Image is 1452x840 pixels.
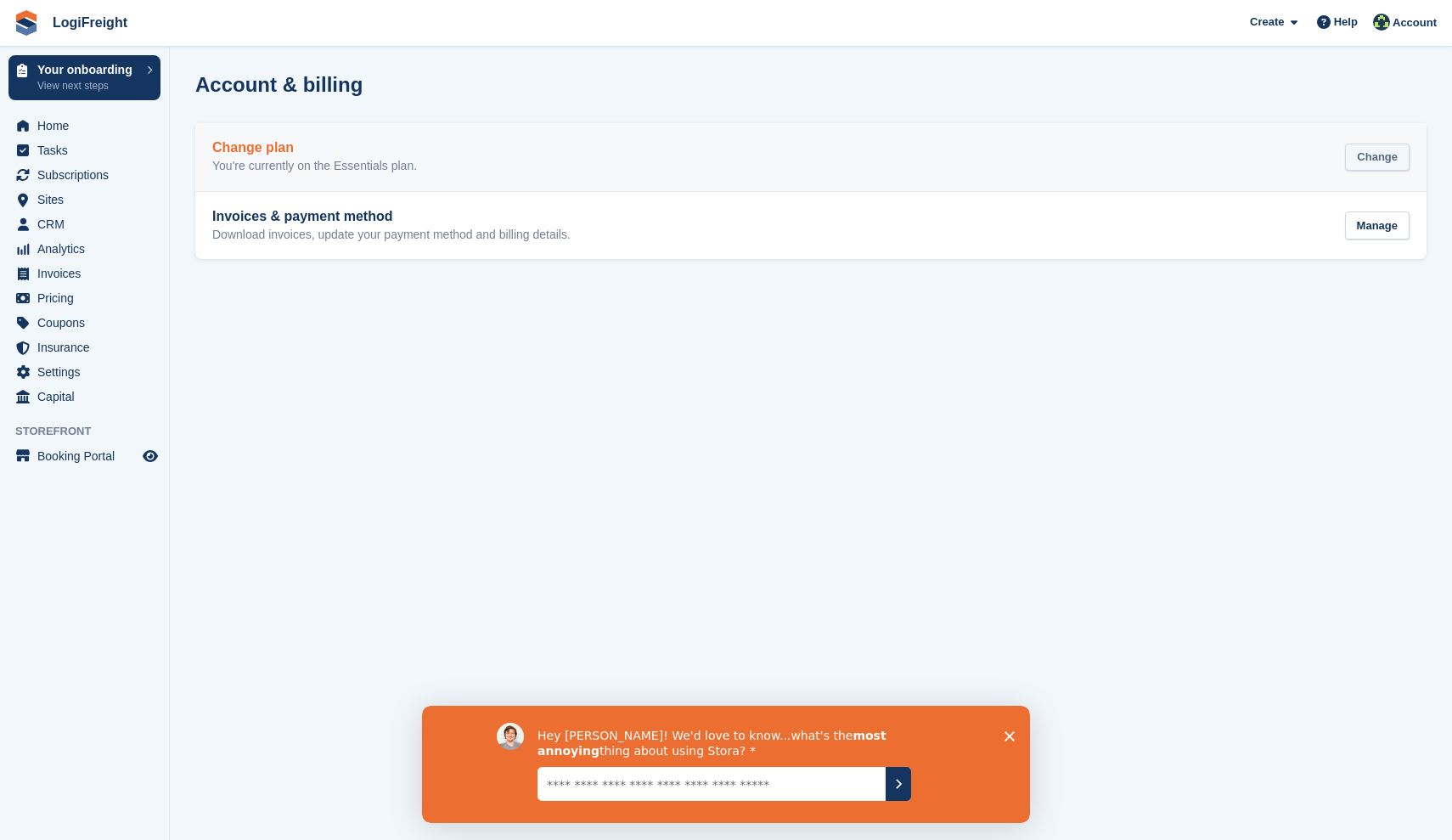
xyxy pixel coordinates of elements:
[1393,14,1437,31] span: Account
[212,228,571,243] p: Download invoices, update your payment method and billing details.
[37,188,139,211] span: Sites
[37,262,139,285] span: Invoices
[140,446,160,466] a: Preview store
[1345,144,1410,172] div: Change
[37,138,139,162] span: Tasks
[8,138,160,162] a: menu
[8,188,160,211] a: menu
[37,444,139,468] span: Booking Portal
[8,262,160,285] a: menu
[1373,14,1390,31] img: Jesse Smith
[8,335,160,359] a: menu
[37,385,139,409] span: Capital
[8,286,160,310] a: menu
[8,237,160,261] a: menu
[37,64,138,76] p: Your onboarding
[37,78,138,93] p: View next steps
[212,140,417,155] h2: Change plan
[212,209,571,224] h2: Invoices & payment method
[1345,211,1410,240] div: Manage
[8,311,160,335] a: menu
[1250,14,1284,31] span: Create
[46,8,134,37] a: LogiFreight
[8,360,160,384] a: menu
[37,286,139,310] span: Pricing
[195,192,1427,260] a: Invoices & payment method Download invoices, update your payment method and billing details. Manage
[37,311,139,335] span: Coupons
[37,237,139,261] span: Analytics
[37,335,139,359] span: Insurance
[14,10,39,36] img: stora-icon-8386f47178a22dfd0bd8f6a31ec36ba5ce8667c1dd55bd0f319d3a0aa187defe.svg
[8,114,160,138] a: menu
[37,163,139,187] span: Subscriptions
[37,212,139,236] span: CRM
[1334,14,1358,31] span: Help
[212,159,417,174] p: You're currently on the Essentials plan.
[8,385,160,409] a: menu
[195,73,363,96] h1: Account & billing
[422,706,1030,823] iframe: Survey by David from Stora
[8,163,160,187] a: menu
[37,360,139,384] span: Settings
[15,423,169,440] span: Storefront
[8,212,160,236] a: menu
[195,123,1427,191] a: Change plan You're currently on the Essentials plan. Change
[37,114,139,138] span: Home
[8,55,160,100] a: Your onboarding View next steps
[8,444,160,468] a: menu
